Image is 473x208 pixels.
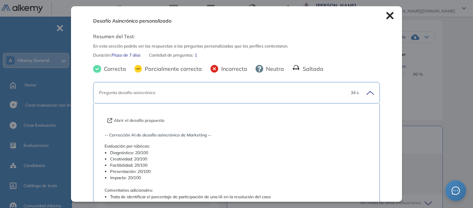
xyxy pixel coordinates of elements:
li: Diagnóstico: 20/100 [110,150,368,156]
li: Creatividad: 20/100 [110,156,368,162]
span: Cantidad de preguntas: [149,52,195,58]
span: Comentarios adicionales: [105,188,153,193]
span: Plazo de 7 días [111,52,141,58]
span: Correcta [101,65,126,73]
span: Parcialmente correcta [142,65,202,73]
span: 34 s [351,90,359,96]
span: 1 [195,52,197,58]
li: Presentación: 20/100 [110,168,368,175]
button: Abrir el desafío propuesto [107,117,164,124]
span: Incorrecta [218,65,247,73]
span: Resumen del Test: [93,33,380,40]
span: Evaluación por rúbricas: [105,143,150,149]
span: Duración : [93,52,111,58]
span: -- Corrección AI de desafío asincrónico de Marketing -- [105,132,368,138]
span: Saltada [300,65,323,73]
span: En esta sección podrás ver las respuestas a las preguntas personalizadas que los perfiles contest... [93,43,380,49]
iframe: Chat Widget [438,175,473,208]
div: Widget de chat [438,175,473,208]
span: Neutra [263,65,284,73]
span: Desafío Asincrónico personalizado [93,17,171,25]
li: Factibilidad: 20/100 [110,162,368,168]
div: Pregunta desafío asincrónico [99,90,345,96]
li: Trata de identificar el porcentaje de participación de una IA en la resolución del caso [110,194,368,200]
li: Impacto: 20/100 [110,175,368,181]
